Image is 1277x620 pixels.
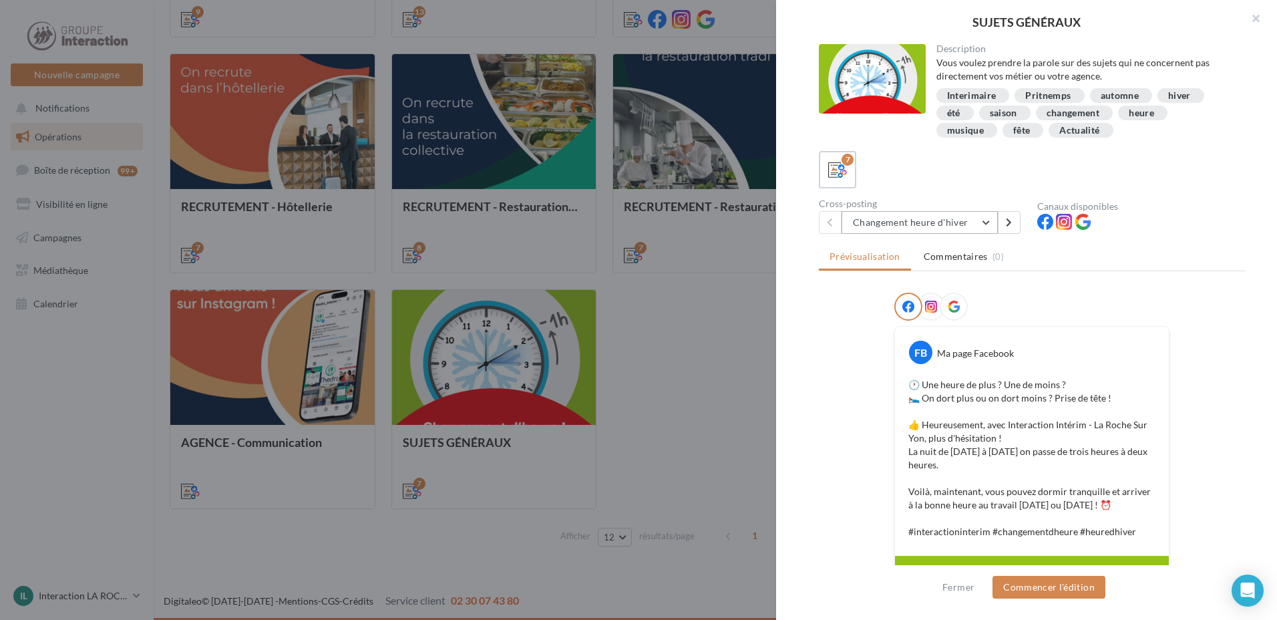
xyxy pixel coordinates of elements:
span: Commentaires [924,250,988,263]
div: Pritnemps [1025,91,1071,101]
button: Changement heure d'hiver [842,211,998,234]
div: Ma page Facebook [937,347,1014,360]
div: Description [936,44,1235,53]
div: saison [990,108,1017,118]
p: 🕐 Une heure de plus ? Une de moins ? 🛌 On dort plus ou on dort moins ? Prise de tête ! 👍 Heureuse... [908,378,1155,538]
div: Actualité [1059,126,1099,136]
div: Canaux disponibles [1037,202,1245,211]
span: (0) [992,251,1004,262]
div: fête [1013,126,1030,136]
div: heure [1129,108,1154,118]
div: hiver [1168,91,1191,101]
div: changement [1047,108,1100,118]
div: FB [909,341,932,364]
div: automne [1101,91,1139,101]
div: Interimaire [947,91,996,101]
div: Vous voulez prendre la parole sur des sujets qui ne concernent pas directement vos métier ou votr... [936,56,1235,83]
div: musique [947,126,984,136]
div: SUJETS GÉNÉRAUX [797,16,1256,28]
div: 7 [842,154,854,166]
button: Fermer [937,579,980,595]
div: Open Intercom Messenger [1232,575,1264,607]
div: été [947,108,960,118]
button: Commencer l'édition [992,576,1105,599]
div: Cross-posting [819,199,1027,208]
